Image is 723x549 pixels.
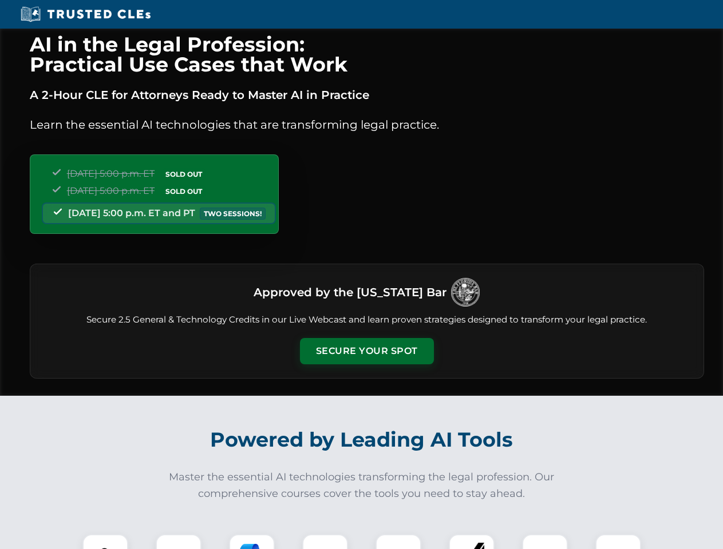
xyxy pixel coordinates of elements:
h1: AI in the Legal Profession: Practical Use Cases that Work [30,34,704,74]
span: [DATE] 5:00 p.m. ET [67,168,155,179]
p: A 2-Hour CLE for Attorneys Ready to Master AI in Practice [30,86,704,104]
h3: Approved by the [US_STATE] Bar [254,282,447,303]
p: Master the essential AI technologies transforming the legal profession. Our comprehensive courses... [161,469,562,502]
span: [DATE] 5:00 p.m. ET [67,185,155,196]
p: Secure 2.5 General & Technology Credits in our Live Webcast and learn proven strategies designed ... [44,313,690,327]
img: Logo [451,278,480,307]
h2: Powered by Leading AI Tools [45,420,679,460]
span: SOLD OUT [161,185,206,197]
span: SOLD OUT [161,168,206,180]
img: Trusted CLEs [17,6,154,23]
button: Secure Your Spot [300,338,434,364]
p: Learn the essential AI technologies that are transforming legal practice. [30,116,704,134]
